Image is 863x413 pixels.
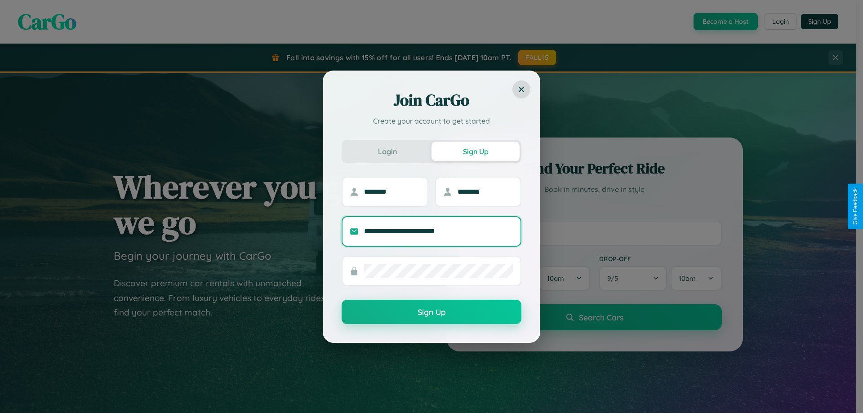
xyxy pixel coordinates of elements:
div: Give Feedback [852,188,859,225]
button: Sign Up [431,142,520,161]
button: Login [343,142,431,161]
h2: Join CarGo [342,89,521,111]
button: Sign Up [342,300,521,324]
p: Create your account to get started [342,115,521,126]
